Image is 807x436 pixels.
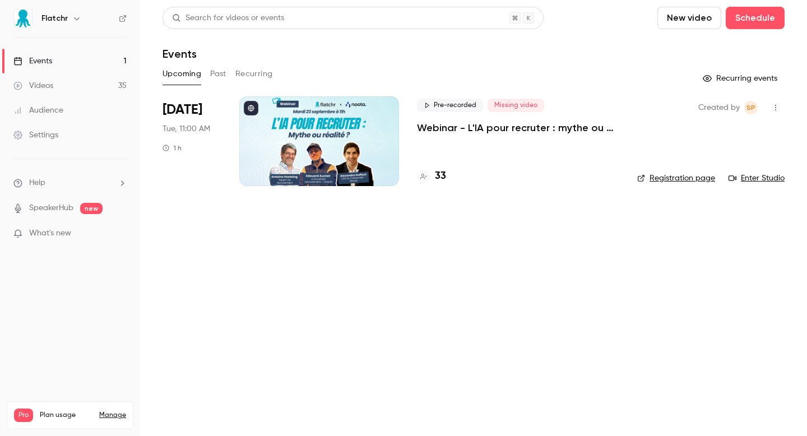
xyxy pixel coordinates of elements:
[746,101,755,114] span: SP
[726,7,785,29] button: Schedule
[13,80,53,91] div: Videos
[172,12,284,24] div: Search for videos or events
[488,99,544,112] span: Missing video
[29,202,73,214] a: SpeakerHub
[417,121,619,134] a: Webinar - L'IA pour recruter : mythe ou réalité ?
[40,411,92,420] span: Plan usage
[163,96,221,186] div: Sep 23 Tue, 11:00 AM (Europe/Paris)
[210,65,226,83] button: Past
[29,228,71,239] span: What's new
[163,47,197,61] h1: Events
[14,10,32,27] img: Flatchr
[163,65,201,83] button: Upcoming
[163,143,182,152] div: 1 h
[13,105,63,116] div: Audience
[13,177,127,189] li: help-dropdown-opener
[744,101,758,114] span: Sylvain Paulet
[14,409,33,422] span: Pro
[417,99,483,112] span: Pre-recorded
[235,65,273,83] button: Recurring
[80,203,103,214] span: new
[113,229,127,239] iframe: Noticeable Trigger
[99,411,126,420] a: Manage
[163,123,210,134] span: Tue, 11:00 AM
[435,169,446,184] h4: 33
[163,101,202,119] span: [DATE]
[29,177,45,189] span: Help
[698,101,740,114] span: Created by
[41,13,68,24] h6: Flatchr
[729,173,785,184] a: Enter Studio
[13,55,52,67] div: Events
[417,169,446,184] a: 33
[637,173,715,184] a: Registration page
[657,7,721,29] button: New video
[13,129,58,141] div: Settings
[698,69,785,87] button: Recurring events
